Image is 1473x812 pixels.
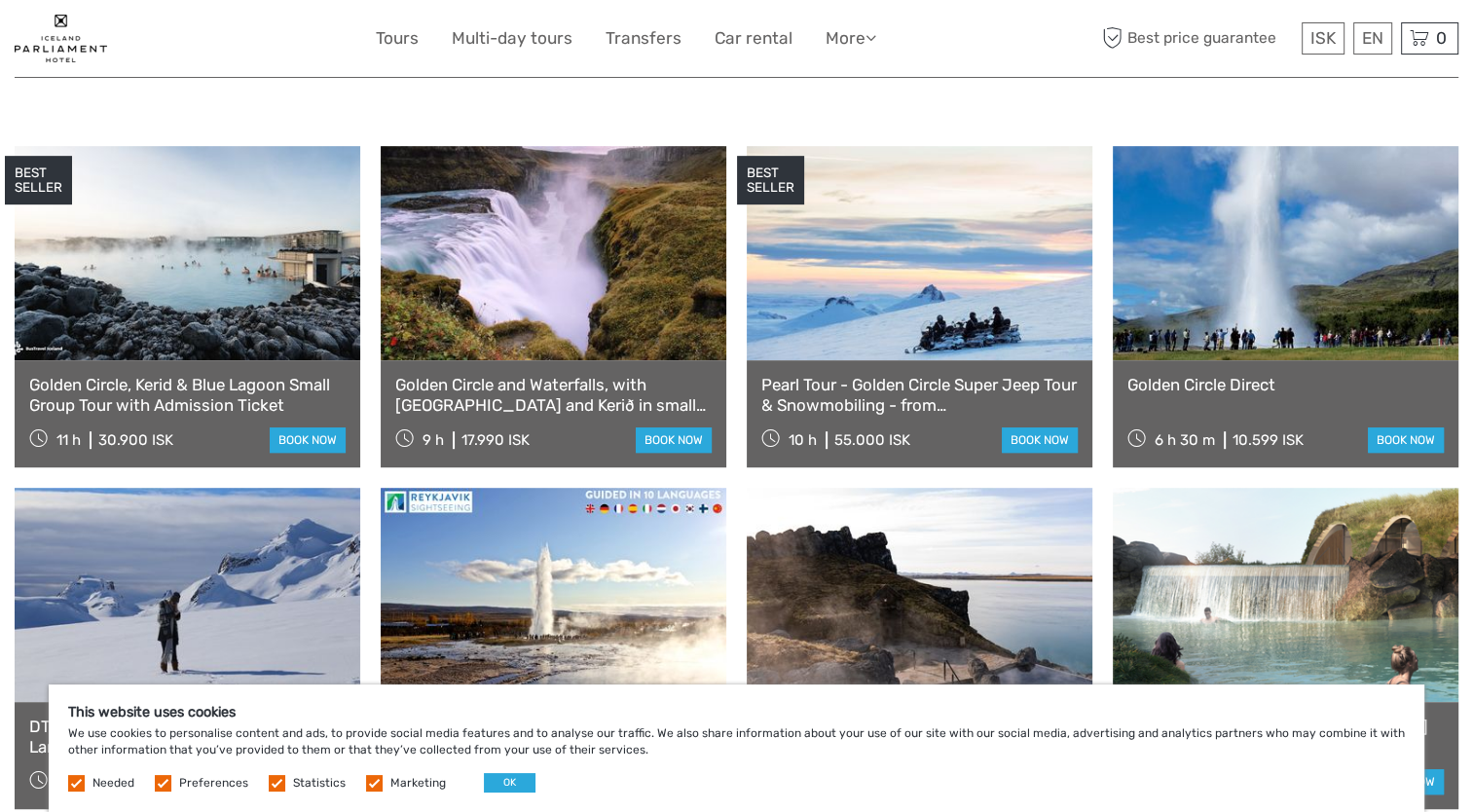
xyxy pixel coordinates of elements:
div: 10.599 ISK [1233,431,1304,449]
a: More [826,24,876,53]
span: 9 h [423,431,444,449]
label: Preferences [179,775,248,792]
a: Tours [376,24,419,53]
div: We use cookies to personalise content and ads, to provide social media features and to analyse ou... [49,684,1424,812]
div: 30.900 ISK [98,431,173,449]
label: Statistics [293,775,346,792]
span: Best price guarantee [1097,22,1297,55]
h5: This website uses cookies [68,704,1405,720]
a: book now [636,427,712,453]
div: EN [1353,22,1392,55]
a: Pearl Tour - Golden Circle Super Jeep Tour & Snowmobiling - from [GEOGRAPHIC_DATA] [761,375,1078,415]
span: 6 h 30 m [1155,431,1215,449]
div: BEST SELLER [5,156,72,204]
a: Transfers [606,24,681,53]
a: Car rental [715,24,792,53]
a: Golden Circle Direct [1127,375,1444,394]
a: book now [1368,427,1444,453]
a: Golden Circle and Waterfalls, with [GEOGRAPHIC_DATA] and Kerið in small group [395,375,712,415]
span: 0 [1433,28,1450,48]
a: Golden Circle, Kerid & Blue Lagoon Small Group Tour with Admission Ticket [29,375,346,415]
img: 1848-c15d606b-bed4-4dbc-ad79-bfc14b96aa50_logo_small.jpg [15,15,107,62]
span: ISK [1310,28,1336,48]
button: Open LiveChat chat widget [224,30,247,54]
button: OK [484,773,535,793]
label: Needed [92,775,134,792]
a: DTT 301 Private Superjeep Golden Circle & Langjökull Glacier [29,717,346,757]
div: 55.000 ISK [834,431,910,449]
a: book now [1002,427,1078,453]
div: 17.990 ISK [461,431,530,449]
label: Marketing [390,775,446,792]
p: We're away right now. Please check back later! [27,34,220,50]
span: 10 h [789,431,817,449]
div: BEST SELLER [737,156,804,204]
span: 11 h [56,431,81,449]
a: Multi-day tours [452,24,572,53]
a: book now [270,427,346,453]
